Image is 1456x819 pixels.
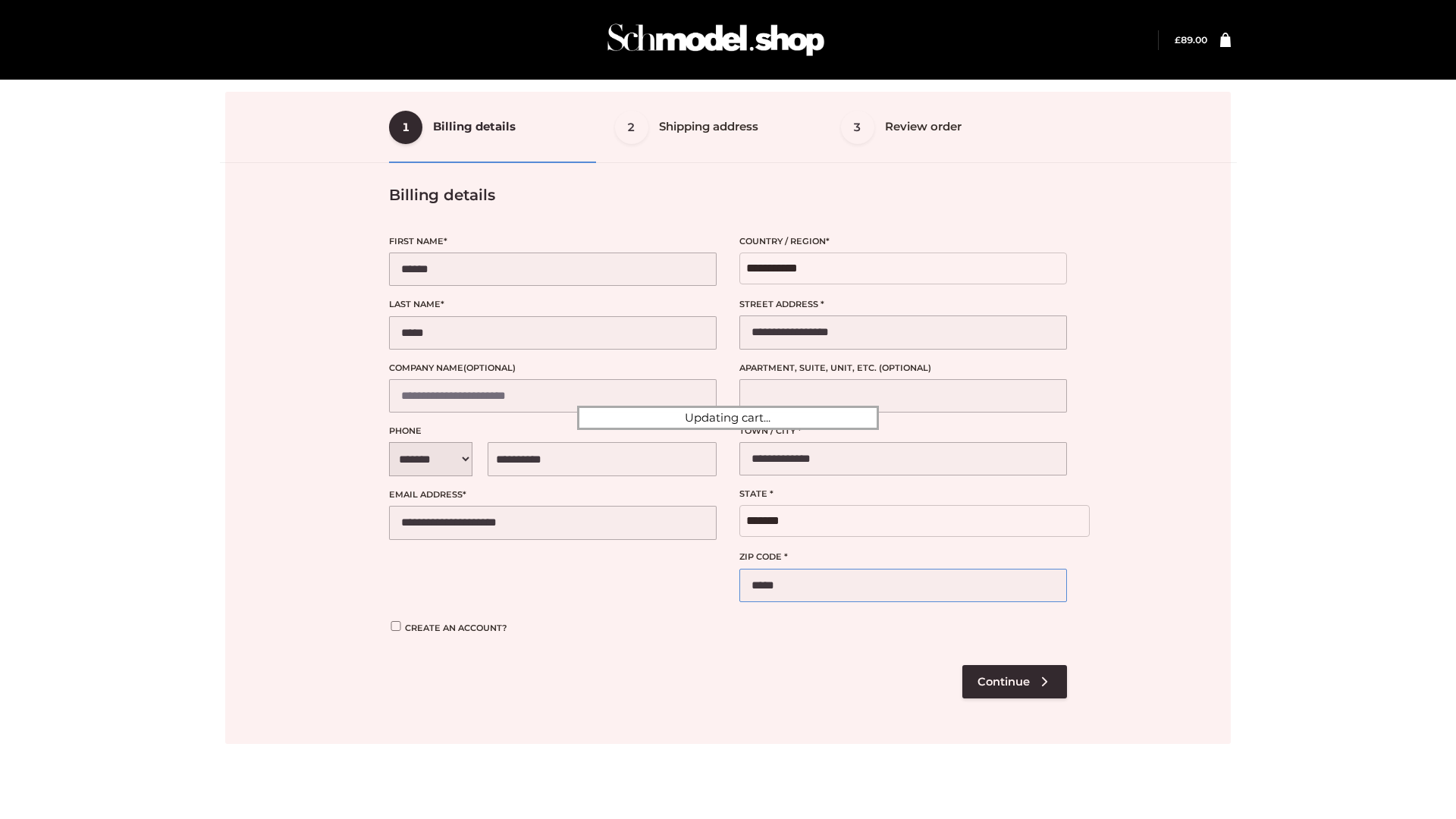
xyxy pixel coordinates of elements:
a: £89.00 [1175,34,1207,45]
span: £ [1175,34,1181,45]
div: Updating cart... [577,406,879,430]
img: Schmodel Admin 964 [602,10,830,70]
bdi: 89.00 [1175,34,1207,45]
